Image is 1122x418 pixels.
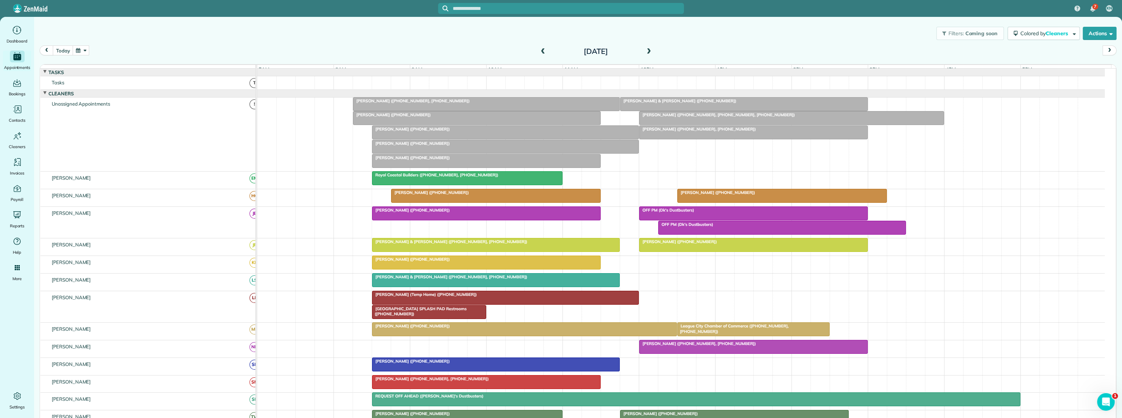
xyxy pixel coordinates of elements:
a: Payroll [3,183,31,203]
a: Help [3,235,31,256]
span: Dashboard [7,37,28,45]
span: [PERSON_NAME] ([PHONE_NUMBER], [PHONE_NUMBER]) [372,376,489,381]
span: [PERSON_NAME] ([PHONE_NUMBER]) [372,155,450,160]
svg: Focus search [442,5,448,11]
span: [PERSON_NAME] & [PERSON_NAME] ([PHONE_NUMBER], [PHONE_NUMBER]) [372,274,528,279]
span: 3pm [868,66,881,72]
a: Contacts [3,103,31,124]
iframe: Intercom live chat [1097,393,1115,411]
span: [PERSON_NAME] [50,259,92,265]
span: Filters: [948,30,964,37]
button: next [1103,45,1116,55]
span: ! [249,99,259,109]
span: [PERSON_NAME] ([PHONE_NUMBER]) [372,359,450,364]
span: 9am [410,66,424,72]
span: [PERSON_NAME] ([PHONE_NUMBER], [PHONE_NUMBER]) [353,98,470,103]
span: More [12,275,22,282]
span: 12pm [639,66,655,72]
span: Settings [10,403,25,411]
span: HC [249,191,259,201]
span: Tasks [50,80,66,85]
span: Bookings [9,90,26,98]
span: [PERSON_NAME] ([PHONE_NUMBER]) [620,411,698,416]
button: prev [40,45,54,55]
span: 7am [257,66,271,72]
span: REQUEST OFF AHEAD ([PERSON_NAME]'s Dustbusters) [372,393,484,399]
span: OFF PM (Dk's Dustbusters) [658,222,714,227]
span: SB [249,360,259,370]
span: [PERSON_NAME] [50,326,92,332]
span: NN [249,342,259,352]
button: Focus search [438,5,448,11]
span: [PERSON_NAME] & [PERSON_NAME] ([PHONE_NUMBER], [PHONE_NUMBER]) [372,239,528,244]
span: Help [13,249,22,256]
span: [PERSON_NAME] ([PHONE_NUMBER]) [372,323,450,329]
span: Unassigned Appointments [50,101,112,107]
span: 5pm [1021,66,1034,72]
span: 2pm [792,66,805,72]
span: Appointments [4,64,30,71]
button: Actions [1083,27,1116,40]
span: JR [249,240,259,250]
span: 4pm [944,66,957,72]
span: [PERSON_NAME] [50,210,92,216]
span: SM [249,377,259,387]
span: MB [249,324,259,334]
span: KB [249,258,259,268]
span: LF [249,293,259,303]
span: 1 [1112,393,1118,399]
button: today [53,45,73,55]
span: [PERSON_NAME] [50,242,92,247]
span: 8am [334,66,347,72]
a: Settings [3,390,31,411]
span: Royal Coastal Builders ([PHONE_NUMBER], [PHONE_NUMBER]) [372,172,499,177]
span: Contacts [9,117,25,124]
span: SP [249,395,259,404]
span: OFF PM (Dk's Dustbusters) [639,208,695,213]
span: LS [249,275,259,285]
span: [PERSON_NAME] ([PHONE_NUMBER]) [372,411,450,416]
span: [PERSON_NAME] ([PHONE_NUMBER]) [372,257,450,262]
a: Cleaners [3,130,31,150]
span: [PERSON_NAME] ([PHONE_NUMBER], [PHONE_NUMBER]) [639,126,756,132]
span: [PERSON_NAME] [50,379,92,385]
span: KN [1107,5,1112,11]
div: 7 unread notifications [1085,1,1100,17]
span: [PERSON_NAME] & [PERSON_NAME] ([PHONE_NUMBER]) [620,98,737,103]
span: [PERSON_NAME] ([PHONE_NUMBER]) [677,190,755,195]
span: [PERSON_NAME] [50,175,92,181]
span: [PERSON_NAME] (Temp Home) ([PHONE_NUMBER]) [372,292,477,297]
span: 11am [563,66,579,72]
button: Colored byCleaners [1008,27,1080,40]
a: Appointments [3,51,31,71]
span: [PERSON_NAME] ([PHONE_NUMBER], [PHONE_NUMBER]) [639,341,756,346]
span: EM [249,173,259,183]
span: [PERSON_NAME] ([PHONE_NUMBER]) [372,208,450,213]
span: [GEOGRAPHIC_DATA] SPLASH PAD Restrooms ([PHONE_NUMBER]) [372,306,467,316]
span: Cleaners [47,91,75,96]
a: Reports [3,209,31,230]
span: Coming soon [965,30,998,37]
span: [PERSON_NAME] [50,294,92,300]
span: Cleaners [9,143,25,150]
h2: [DATE] [550,47,642,55]
a: Dashboard [3,24,31,45]
span: Colored by [1020,30,1070,37]
a: Bookings [3,77,31,98]
span: [PERSON_NAME] [50,192,92,198]
span: [PERSON_NAME] ([PHONE_NUMBER]) [372,126,450,132]
span: Invoices [10,169,25,177]
span: T [249,78,259,88]
span: [PERSON_NAME] ([PHONE_NUMBER]) [391,190,469,195]
span: [PERSON_NAME] ([PHONE_NUMBER]) [353,112,431,117]
span: 7 [1094,4,1096,10]
span: Reports [10,222,25,230]
span: Tasks [47,69,65,75]
span: [PERSON_NAME] [50,361,92,367]
span: [PERSON_NAME] [50,344,92,349]
span: [PERSON_NAME] [50,277,92,283]
span: League City Chamber of Commerce ([PHONE_NUMBER], [PHONE_NUMBER]) [677,323,789,334]
a: Invoices [3,156,31,177]
span: JB [249,209,259,219]
span: 10am [487,66,503,72]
